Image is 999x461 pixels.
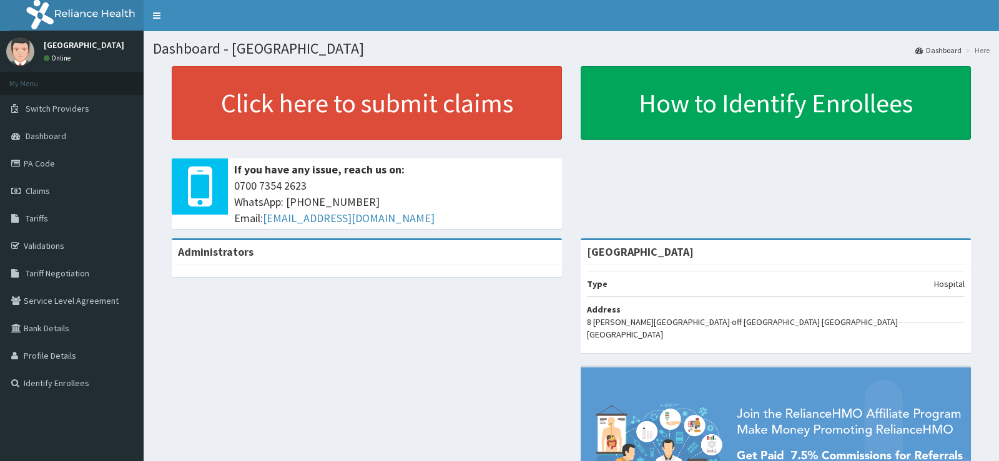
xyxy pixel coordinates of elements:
[6,37,34,66] img: User Image
[581,66,971,140] a: How to Identify Enrollees
[26,130,66,142] span: Dashboard
[587,278,608,289] b: Type
[915,45,962,56] a: Dashboard
[26,268,89,279] span: Tariff Negotiation
[178,245,253,259] b: Administrators
[26,103,89,114] span: Switch Providers
[263,211,435,225] a: [EMAIL_ADDRESS][DOMAIN_NAME]
[26,185,50,197] span: Claims
[234,178,556,226] span: 0700 7354 2623 WhatsApp: [PHONE_NUMBER] Email:
[44,41,124,49] p: [GEOGRAPHIC_DATA]
[44,54,74,62] a: Online
[587,245,694,259] strong: [GEOGRAPHIC_DATA]
[234,162,405,177] b: If you have any issue, reach us on:
[153,41,990,57] h1: Dashboard - [GEOGRAPHIC_DATA]
[587,304,621,315] b: Address
[26,213,48,224] span: Tariffs
[172,66,562,140] a: Click here to submit claims
[963,45,990,56] li: Here
[934,278,965,290] p: Hospital
[587,316,965,341] p: 8 [PERSON_NAME][GEOGRAPHIC_DATA] off [GEOGRAPHIC_DATA] [GEOGRAPHIC_DATA] [GEOGRAPHIC_DATA]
